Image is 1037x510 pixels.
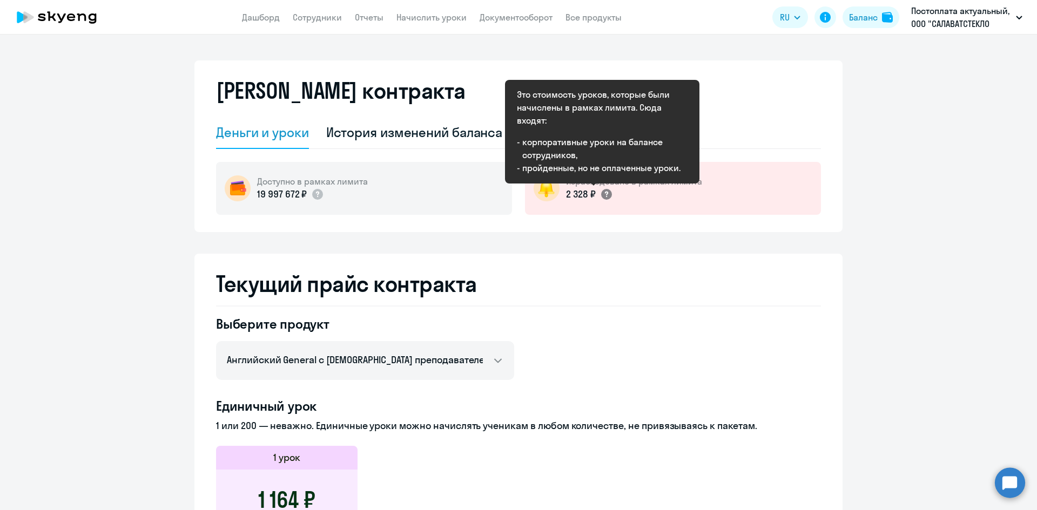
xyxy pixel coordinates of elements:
h4: Выберите продукт [216,315,514,332]
h2: [PERSON_NAME] контракта [216,78,466,104]
li: пройденные, но не оплаченные уроки. [517,161,688,174]
h5: Доступно в рамках лимита [257,175,368,187]
li: корпоративные уроки на балансе сотрудников, [517,135,688,161]
span: RU [780,11,790,24]
div: История изменений баланса [326,124,503,141]
img: bell-circle.png [534,175,560,201]
img: wallet-circle.png [225,175,251,201]
p: 19 997 672 ₽ [257,187,307,201]
a: Дашборд [242,12,280,23]
a: Начислить уроки [396,12,467,23]
h4: Единичный урок [216,397,821,414]
button: Постоплата актуальный, ООО "САЛАВАТСТЕКЛО КАСПИЙ" [906,4,1028,30]
p: 1 или 200 — неважно. Единичные уроки можно начислять ученикам в любом количестве, не привязываясь... [216,419,821,433]
h5: 1 урок [273,451,300,465]
div: Деньги и уроки [216,124,309,141]
img: balance [882,12,893,23]
a: Отчеты [355,12,383,23]
div: Баланс [849,11,878,24]
button: Балансbalance [843,6,899,28]
h2: Текущий прайс контракта [216,271,821,297]
p: Это стоимость уроков, которые были начислены в рамках лимита. Сюда входят: [517,88,688,127]
a: Сотрудники [293,12,342,23]
p: 2 328 ₽ [566,187,596,201]
button: RU [772,6,808,28]
a: Документооборот [480,12,553,23]
a: Все продукты [565,12,622,23]
p: Постоплата актуальный, ООО "САЛАВАТСТЕКЛО КАСПИЙ" [911,4,1012,30]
